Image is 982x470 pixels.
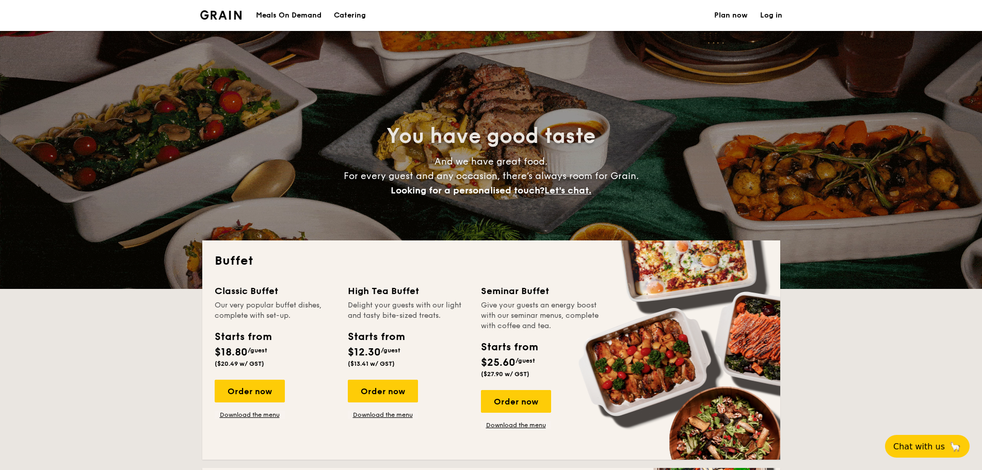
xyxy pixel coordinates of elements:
[348,346,381,359] span: $12.30
[248,347,267,354] span: /guest
[481,390,551,413] div: Order now
[215,346,248,359] span: $18.80
[516,357,535,364] span: /guest
[481,339,537,355] div: Starts from
[215,411,285,419] a: Download the menu
[885,435,970,458] button: Chat with us🦙
[348,411,418,419] a: Download the menu
[348,284,469,298] div: High Tea Buffet
[200,10,242,20] a: Logotype
[215,253,768,269] h2: Buffet
[544,185,591,196] span: Let's chat.
[481,370,529,378] span: ($27.90 w/ GST)
[348,329,404,345] div: Starts from
[348,380,418,402] div: Order now
[481,284,602,298] div: Seminar Buffet
[215,300,335,321] div: Our very popular buffet dishes, complete with set-up.
[215,329,271,345] div: Starts from
[200,10,242,20] img: Grain
[215,380,285,402] div: Order now
[215,360,264,367] span: ($20.49 w/ GST)
[481,300,602,331] div: Give your guests an energy boost with our seminar menus, complete with coffee and tea.
[481,421,551,429] a: Download the menu
[215,284,335,298] div: Classic Buffet
[893,442,945,451] span: Chat with us
[348,300,469,321] div: Delight your guests with our light and tasty bite-sized treats.
[949,441,961,452] span: 🦙
[481,356,516,369] span: $25.60
[348,360,395,367] span: ($13.41 w/ GST)
[381,347,400,354] span: /guest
